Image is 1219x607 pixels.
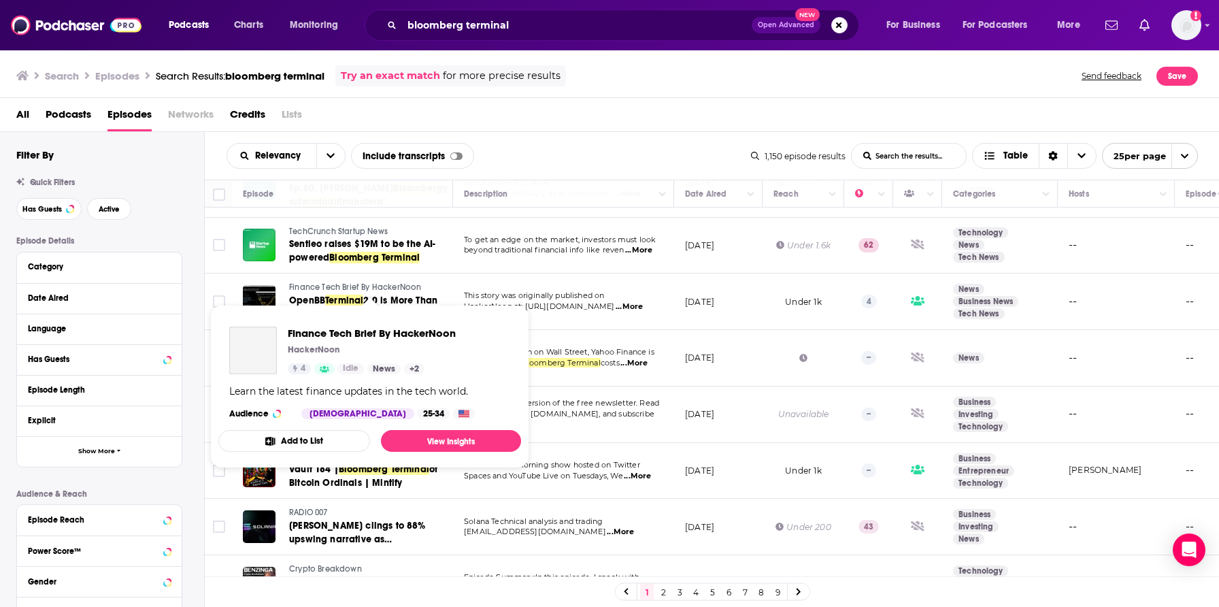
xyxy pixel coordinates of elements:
[418,408,450,419] div: 25-34
[225,69,324,82] span: bloomberg terminal
[107,103,152,131] span: Episodes
[953,227,1008,238] a: Technology
[616,301,643,312] span: ...More
[46,103,91,131] a: Podcasts
[464,471,623,480] span: Spaces and YouTube Live on Tuesdays, We
[16,236,182,246] p: Episode Details
[402,14,752,36] input: Search podcasts, credits, & more...
[288,327,456,340] a: Finance Tech Brief By HackerNoon
[301,408,414,419] div: [DEMOGRAPHIC_DATA]
[953,453,996,464] a: Business
[685,408,714,420] p: [DATE]
[1171,10,1201,40] span: Logged in as melrosepr
[673,584,686,600] a: 3
[705,584,719,600] a: 5
[1038,186,1054,203] button: Column Actions
[16,103,29,131] a: All
[776,240,831,251] div: Under 1.6k
[738,584,752,600] a: 7
[953,284,984,295] a: News
[1057,16,1080,35] span: More
[464,291,605,300] span: This story was originally published on
[953,352,984,363] a: News
[953,478,1008,489] a: Technology
[858,238,879,252] p: 62
[1103,146,1166,167] span: 25 per page
[22,206,62,213] span: Has Guests
[758,22,814,29] span: Open Advanced
[28,546,159,556] div: Power Score™
[464,572,639,582] span: Episode Summary:In this episode, I speak with
[289,295,325,306] span: OpenBB
[289,576,451,603] a: The “Bloomberg”Terminalof Crypto - Interview With [PERSON_NAME] CEO of Aurox- Crypto Breakdown [D...
[218,430,370,452] button: Add to List
[168,103,214,131] span: Networks
[230,103,265,131] span: Credits
[685,240,714,251] p: [DATE]
[213,465,225,477] span: Toggle select row
[288,363,311,374] a: 4
[464,347,654,357] span: If you want to win on Wall Street, Yahoo Finance is
[156,69,324,82] div: Search Results:
[289,463,451,490] a: Vault 184 |Bloomberg Terminalof Bitcoin Ordinals | Mintify
[954,14,1048,36] button: open menu
[289,507,451,519] a: RADIO 007
[640,584,654,600] a: 1
[771,584,784,600] a: 9
[886,16,940,35] span: For Business
[95,69,139,82] h3: Episodes
[1048,14,1097,36] button: open menu
[1155,186,1171,203] button: Column Actions
[1102,143,1198,169] button: open menu
[1058,274,1175,330] td: --
[953,397,996,408] a: Business
[156,69,324,82] a: Search Results:bloomberg terminal
[1058,387,1175,443] td: --
[861,351,876,365] p: --
[378,10,872,41] div: Search podcasts, credits, & more...
[45,69,79,82] h3: Search
[689,584,703,600] a: 4
[464,516,603,526] span: Solana Technical analysis and trading
[785,465,821,476] span: Under 1k
[17,436,182,467] button: Show More
[464,398,659,408] span: This is an audio version of the free newsletter. Read
[28,320,171,337] button: Language
[624,471,651,482] span: ...More
[522,358,601,367] span: Bloomberg Terminal
[16,148,54,161] h2: Filter By
[289,519,451,546] a: [PERSON_NAME] clings to 88% upswing narrative as [PERSON_NAME] joins BTC and ETH on
[289,520,445,572] span: [PERSON_NAME] clings to 88% upswing narrative as [PERSON_NAME] joins BTC and ETH on
[78,448,115,455] span: Show More
[1069,186,1089,202] div: Hosts
[953,521,999,532] a: Investing
[861,408,876,421] p: --
[227,143,346,169] h2: Choose List sort
[1171,10,1201,40] button: Show profile menu
[795,8,820,21] span: New
[159,14,227,36] button: open menu
[464,527,606,536] span: [EMAIL_ADDRESS][DOMAIN_NAME]
[28,289,171,306] button: Date Aired
[289,563,451,576] a: Crypto Breakdown
[289,508,328,517] span: RADIO 007
[290,16,338,35] span: Monitoring
[785,297,821,307] span: Under 1k
[685,186,727,202] div: Date Aired
[289,227,388,236] span: TechCrunch Startup News
[464,235,656,244] span: To get an edge on the market, investors must look
[289,282,451,294] a: Finance Tech Brief By HackerNoon
[229,385,468,397] div: Learn the latest finance updates in the tech world.
[752,17,820,33] button: Open AdvancedNew
[28,572,171,589] button: Gender
[1069,465,1141,475] a: [PERSON_NAME]
[16,198,82,220] button: Has Guests
[169,16,209,35] span: Podcasts
[858,520,879,534] p: 43
[685,296,714,308] p: [DATE]
[289,294,451,321] a: OpenBBTerminal2.0 is More Than an Alternative forBloomberg Terminal
[87,198,131,220] button: Active
[743,186,759,203] button: Column Actions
